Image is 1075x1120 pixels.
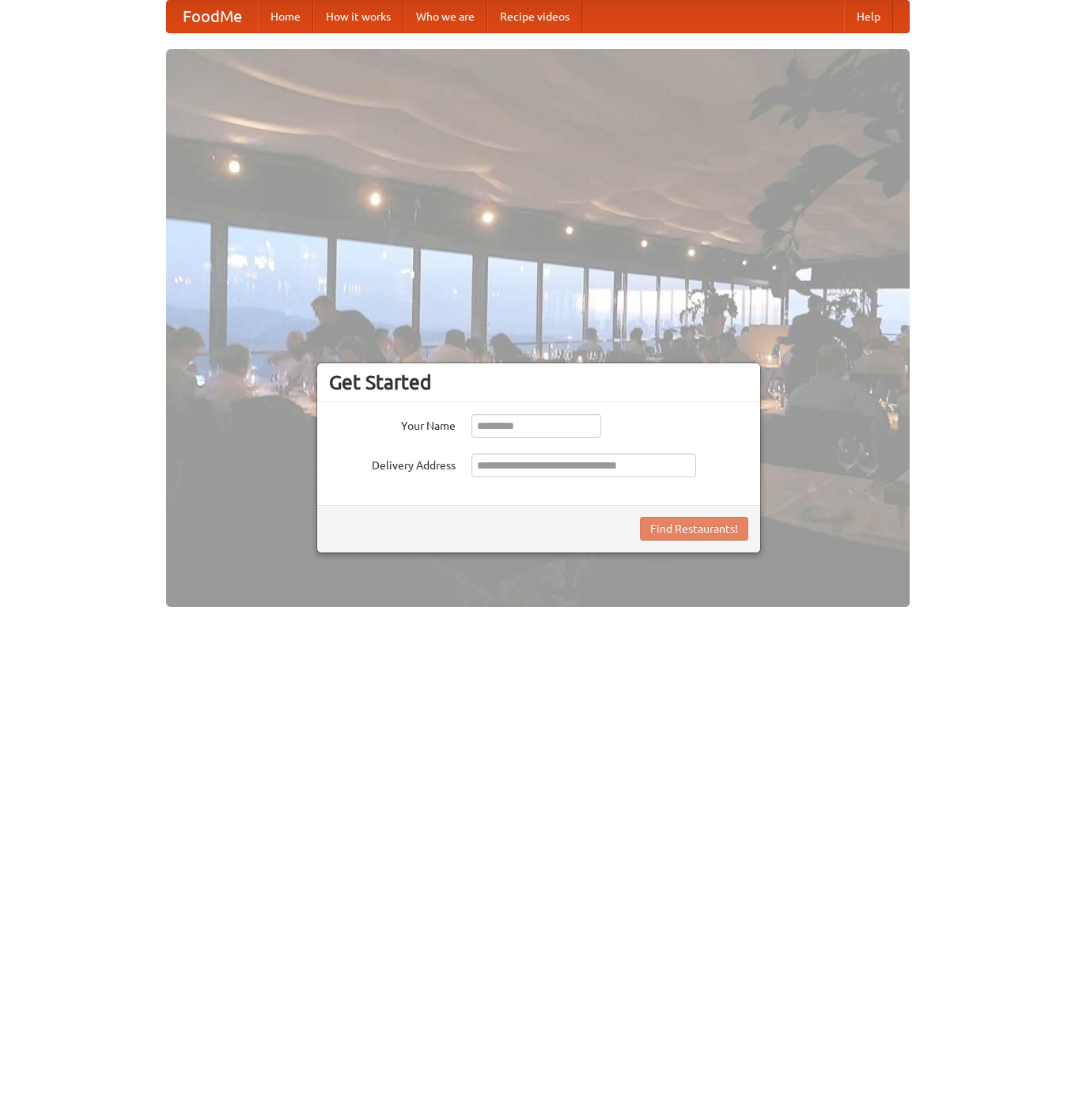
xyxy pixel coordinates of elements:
[258,1,313,32] a: Home
[844,1,893,32] a: Help
[403,1,487,32] a: Who we are
[640,517,748,541] button: Find Restaurants!
[167,1,258,32] a: FoodMe
[487,1,582,32] a: Recipe videos
[313,1,403,32] a: How it works
[329,454,456,473] label: Delivery Address
[329,414,456,434] label: Your Name
[329,370,748,394] h3: Get Started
